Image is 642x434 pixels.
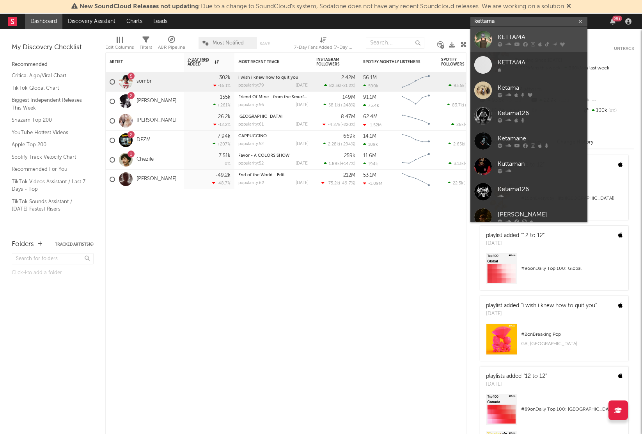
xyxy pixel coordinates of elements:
[324,83,355,88] div: ( )
[341,114,355,119] div: 8.47M
[323,122,355,127] div: ( )
[486,302,597,310] div: playlist added
[341,84,354,88] span: -21.2 %
[342,123,354,127] span: -220 %
[470,17,587,27] input: Search for artists
[328,142,339,147] span: 2.28k
[498,184,583,194] div: Ketama126
[12,165,86,174] a: Recommended For You
[498,83,583,92] div: Ketama
[296,161,309,166] div: [DATE]
[486,232,544,240] div: playlist added
[140,43,152,52] div: Filters
[470,179,587,204] a: Ketama126
[212,181,231,186] div: -48.7 %
[238,103,264,107] div: popularity: 56
[326,181,339,186] span: -75.2k
[454,84,465,88] span: 93.5k
[398,72,433,92] svg: Chart title
[470,52,587,78] a: KETTAMA
[466,173,480,178] div: 26.4M
[610,18,615,25] button: 99+
[329,84,340,88] span: 82.3k
[238,154,289,158] a: Favor - A COLORS SHOW
[121,14,148,29] a: Charts
[238,122,264,127] div: popularity: 61
[238,115,282,119] a: [GEOGRAPHIC_DATA]
[296,103,309,107] div: [DATE]
[188,57,213,67] span: 7-Day Fans Added
[329,162,340,166] span: 1.89k
[328,103,339,108] span: 58.1k
[366,37,424,49] input: Search...
[213,142,231,147] div: +207 %
[137,117,177,124] a: [PERSON_NAME]
[521,233,544,238] a: "12 to 12"
[238,173,285,177] a: End of the World - Edit
[398,131,433,150] svg: Chart title
[363,153,376,158] div: 11.6M
[148,14,173,29] a: Leads
[480,394,628,431] a: #89onDaily Top 100: [GEOGRAPHIC_DATA]
[343,134,355,139] div: 669k
[498,108,583,118] div: Ketama126
[470,78,587,103] a: Ketama
[110,60,168,64] div: Artist
[80,4,564,10] span: : Due to a change to SoundCloud's system, Sodatone does not have any recent Soundcloud releases. ...
[498,58,583,67] div: KETTAMA
[363,122,381,128] div: -1.52M
[607,109,617,113] span: 0 %
[238,83,264,88] div: popularity: 79
[12,153,86,161] a: Spotify Track Velocity Chart
[582,96,634,106] div: --
[470,204,587,230] a: [PERSON_NAME]
[225,162,231,166] div: 0 %
[340,103,354,108] span: +248 %
[452,103,463,108] span: 83.7k
[328,123,341,127] span: -4.27k
[12,240,34,249] div: Folders
[486,240,544,248] div: [DATE]
[447,103,480,108] div: ( )
[521,405,622,414] div: # 89 on Daily Top 100: [GEOGRAPHIC_DATA]
[238,60,297,64] div: Most Recent Track
[238,173,309,177] div: End of the World - Edit
[213,103,231,108] div: +261 %
[12,268,94,278] div: Click to add a folder.
[12,43,94,52] div: My Discovery Checklist
[296,181,309,185] div: [DATE]
[296,83,309,88] div: [DATE]
[486,381,547,388] div: [DATE]
[12,128,86,137] a: YouTube Hottest Videos
[12,96,86,112] a: Biggest Independent Releases This Week
[62,14,121,29] a: Discovery Assistant
[486,310,597,318] div: [DATE]
[470,27,587,52] a: KETTAMA
[363,142,378,147] div: 109k
[480,324,628,361] a: #2onBreaking PopGB, [GEOGRAPHIC_DATA]
[464,103,479,108] span: +16.4 %
[215,173,231,178] div: -49.2k
[465,162,479,166] span: -20.8 %
[105,33,134,56] div: Edit Columns
[449,161,480,166] div: ( )
[238,142,264,146] div: popularity: 52
[612,16,622,21] div: 99 +
[453,181,463,186] span: 22.5k
[158,43,185,52] div: A&R Pipeline
[137,78,152,85] a: sombr
[238,115,309,119] div: STREET X STREET
[521,330,622,339] div: # 2 on Breaking Pop
[323,142,355,147] div: ( )
[343,173,355,178] div: 212M
[25,14,62,29] a: Dashboard
[523,374,547,379] a: "12 to 12"
[12,71,86,80] a: Critical Algo/Viral Chart
[218,134,231,139] div: 7.94k
[449,83,480,88] div: ( )
[521,339,622,349] div: GB, [GEOGRAPHIC_DATA]
[498,32,583,42] div: KETTAMA
[363,134,376,139] div: 14.1M
[12,253,94,264] input: Search for folders...
[448,181,480,186] div: ( )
